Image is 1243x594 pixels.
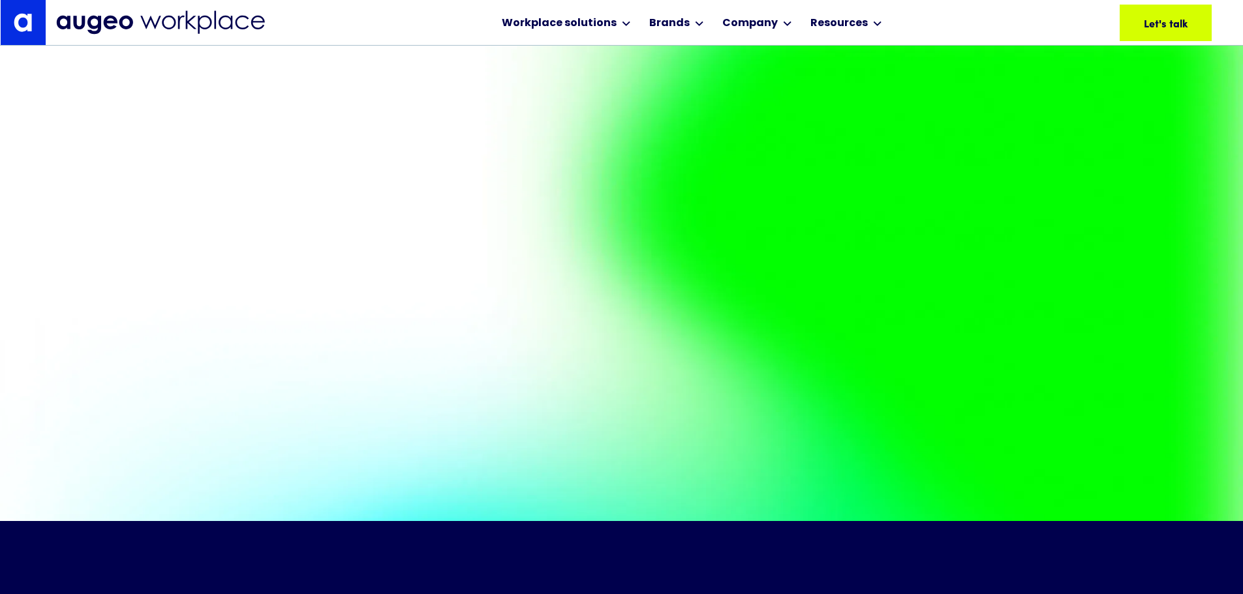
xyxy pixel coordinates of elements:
[649,16,690,31] div: Brands
[1120,5,1212,41] a: Let's talk
[722,16,778,31] div: Company
[56,10,265,35] img: Augeo Workplace business unit full logo in mignight blue.
[810,16,868,31] div: Resources
[502,16,617,31] div: Workplace solutions
[14,13,32,31] img: Augeo's "a" monogram decorative logo in white.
